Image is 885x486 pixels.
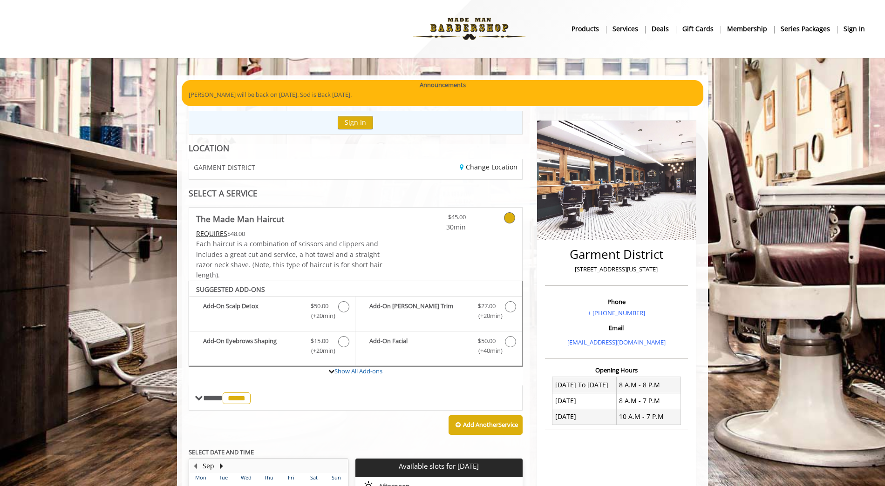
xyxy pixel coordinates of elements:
[547,248,686,261] h2: Garment District
[311,336,328,346] span: $15.00
[682,24,714,34] b: gift cards
[194,164,255,171] span: GARMENT DISTRICT
[781,24,830,34] b: Series packages
[547,264,686,274] p: [STREET_ADDRESS][US_STATE]
[338,116,373,129] button: Sign In
[359,462,518,470] p: Available slots for [DATE]
[203,336,301,356] b: Add-On Eyebrows Shaping
[545,367,688,373] h3: Opening Hours
[189,281,523,367] div: The Made Man Haircut Add-onS
[189,448,254,456] b: SELECT DATE AND TIME
[606,22,645,35] a: ServicesServices
[369,336,468,356] b: Add-On Facial
[420,80,466,90] b: Announcements
[194,301,350,323] label: Add-On Scalp Detox
[302,473,325,482] th: Sat
[588,309,645,317] a: + [PHONE_NUMBER]
[478,336,496,346] span: $50.00
[449,415,523,435] button: Add AnotherService
[196,229,227,238] span: This service needs some Advance to be paid before we block your appointment
[460,162,517,171] a: Change Location
[325,473,348,482] th: Sun
[235,473,257,482] th: Wed
[567,338,666,346] a: [EMAIL_ADDRESS][DOMAIN_NAME]
[547,298,686,305] h3: Phone
[652,24,669,34] b: Deals
[552,409,617,425] td: [DATE]
[645,22,676,35] a: DealsDeals
[257,473,279,482] th: Thu
[369,301,468,321] b: Add-On [PERSON_NAME] Trim
[189,142,229,154] b: LOCATION
[844,24,865,34] b: sign in
[616,393,681,409] td: 8 A.M - 7 P.M
[189,90,696,100] p: [PERSON_NAME] will be back on [DATE]. Sod is Back [DATE].
[572,24,599,34] b: products
[311,301,328,311] span: $50.00
[203,461,214,471] button: Sep
[411,222,466,232] span: 30min
[196,229,383,239] div: $48.00
[196,212,284,225] b: The Made Man Haircut
[552,377,617,393] td: [DATE] To [DATE]
[306,311,334,321] span: (+20min )
[196,239,382,279] span: Each haircut is a combination of scissors and clippers and includes a great cut and service, a ho...
[190,473,212,482] th: Mon
[837,22,871,35] a: sign insign in
[203,301,301,321] b: Add-On Scalp Detox
[721,22,774,35] a: MembershipMembership
[774,22,837,35] a: Series packagesSeries packages
[676,22,721,35] a: Gift cardsgift cards
[727,24,767,34] b: Membership
[613,24,638,34] b: Services
[411,208,466,232] a: $45.00
[280,473,302,482] th: Fri
[360,301,517,323] label: Add-On Beard Trim
[473,311,500,321] span: (+20min )
[212,473,234,482] th: Tue
[191,461,199,471] button: Previous Month
[334,367,382,375] a: Show All Add-ons
[616,409,681,425] td: 10 A.M - 7 P.M
[189,189,523,198] div: SELECT A SERVICE
[565,22,606,35] a: Productsproducts
[218,461,225,471] button: Next Month
[405,3,533,54] img: Made Man Barbershop logo
[616,377,681,393] td: 8 A.M - 8 P.M
[196,285,265,294] b: SUGGESTED ADD-ONS
[473,346,500,356] span: (+40min )
[552,393,617,409] td: [DATE]
[478,301,496,311] span: $27.00
[194,336,350,358] label: Add-On Eyebrows Shaping
[547,324,686,331] h3: Email
[360,336,517,358] label: Add-On Facial
[306,346,334,356] span: (+20min )
[463,420,518,429] b: Add Another Service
